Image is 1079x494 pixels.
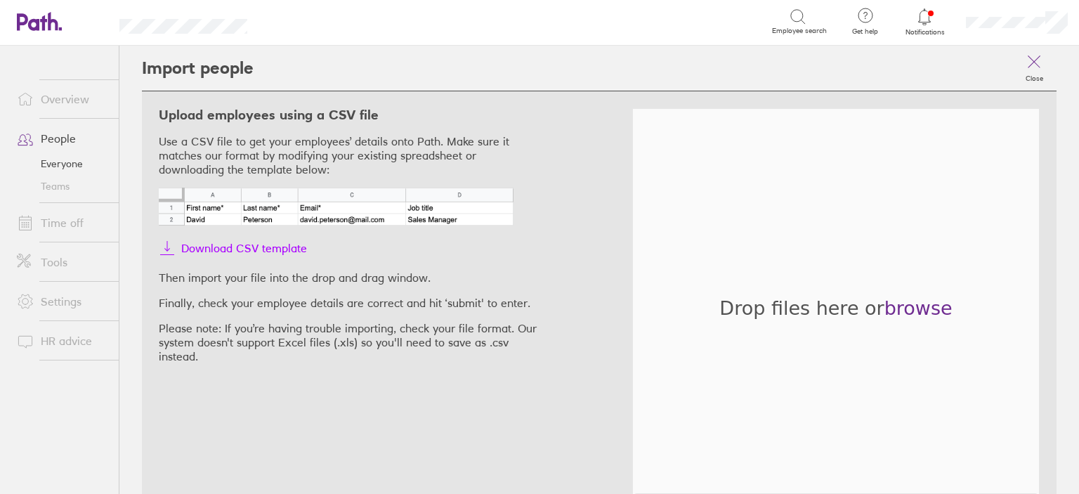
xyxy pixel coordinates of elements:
[285,15,321,27] div: Search
[142,46,254,91] h2: Import people
[6,248,119,276] a: Tools
[6,152,119,175] a: Everyone
[159,188,514,226] img: ImportPeople.f746191d.png
[6,124,119,152] a: People
[159,108,541,123] h3: Upload employees using a CSV file
[6,287,119,316] a: Settings
[159,134,541,176] p: Use a CSV file to get your employees’ details onto Path. Make sure it matches our format by modif...
[159,321,541,363] p: Please note: If you’re having trouble importing, check your file format. Our system doesn't suppo...
[884,299,953,318] button: browse
[6,175,119,197] a: Teams
[842,27,888,36] span: Get help
[1012,46,1057,91] a: Close
[181,237,307,259] span: Download CSV template
[772,27,827,35] span: Employee search
[902,28,948,37] span: Notifications
[159,271,541,285] p: Then import your file into the drop and drag window.
[159,237,307,259] button: Download CSV template
[6,209,119,237] a: Time off
[6,85,119,113] a: Overview
[1017,70,1052,83] label: Close
[709,280,962,322] div: Drop files here or
[902,7,948,37] a: Notifications
[6,327,119,355] a: HR advice
[159,296,541,310] p: Finally, check your employee details are correct and hit ‘submit' to enter.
